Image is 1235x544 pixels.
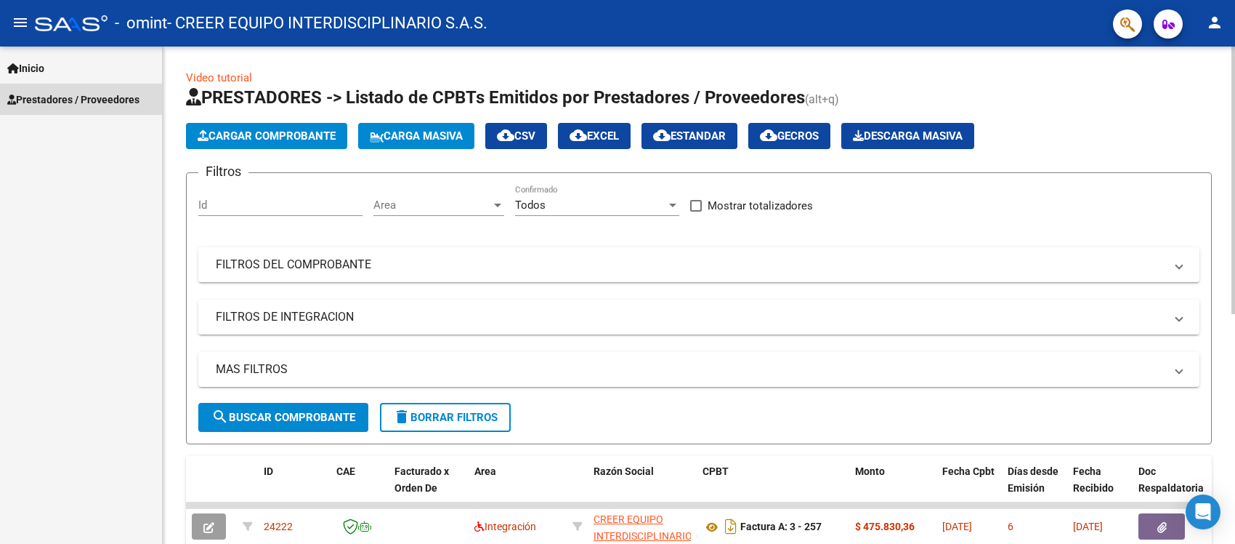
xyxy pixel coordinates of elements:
[594,511,691,542] div: 30716250667
[115,7,167,39] span: - omint
[264,465,273,477] span: ID
[1138,465,1204,494] span: Doc Respaldatoria
[12,14,29,31] mat-icon: menu
[1133,456,1220,520] datatable-header-cell: Doc Respaldatoria
[380,403,511,432] button: Borrar Filtros
[1186,495,1220,529] div: Open Intercom Messenger
[853,129,963,143] span: Descarga Masiva
[393,408,410,425] mat-icon: delete
[1067,456,1133,520] datatable-header-cell: Fecha Recibido
[198,403,368,432] button: Buscar Comprobante
[721,515,740,538] i: Descargar documento
[1073,465,1114,494] span: Fecha Recibido
[849,456,936,520] datatable-header-cell: Monto
[216,309,1165,325] mat-panel-title: FILTROS DE INTEGRACION
[497,127,514,144] mat-icon: cloud_download
[805,92,839,106] span: (alt+q)
[474,465,496,477] span: Area
[841,123,974,149] button: Descarga Masiva
[389,456,469,520] datatable-header-cell: Facturado x Orden De
[748,123,830,149] button: Gecros
[760,127,777,144] mat-icon: cloud_download
[474,521,536,532] span: Integración
[258,456,331,520] datatable-header-cell: ID
[708,197,813,215] span: Mostrar totalizadores
[485,123,547,149] button: CSV
[1008,521,1013,532] span: 6
[1206,14,1223,31] mat-icon: person
[702,465,729,477] span: CPBT
[570,127,587,144] mat-icon: cloud_download
[216,361,1165,377] mat-panel-title: MAS FILTROS
[469,456,567,520] datatable-header-cell: Area
[570,129,619,143] span: EXCEL
[653,127,671,144] mat-icon: cloud_download
[358,123,474,149] button: Carga Masiva
[331,456,389,520] datatable-header-cell: CAE
[373,199,491,212] span: Area
[1073,521,1103,532] span: [DATE]
[653,129,726,143] span: Estandar
[264,521,293,532] span: 24222
[497,129,535,143] span: CSV
[211,408,229,425] mat-icon: search
[186,87,805,108] span: PRESTADORES -> Listado de CPBTs Emitidos por Prestadores / Proveedores
[198,247,1199,282] mat-expansion-panel-header: FILTROS DEL COMPROBANTE
[942,521,972,532] span: [DATE]
[394,465,449,494] span: Facturado x Orden De
[336,465,355,477] span: CAE
[198,129,336,143] span: Cargar Comprobante
[1002,456,1067,520] datatable-header-cell: Días desde Emisión
[211,411,355,424] span: Buscar Comprobante
[697,456,849,520] datatable-header-cell: CPBT
[393,411,498,424] span: Borrar Filtros
[558,123,631,149] button: EXCEL
[942,465,995,477] span: Fecha Cpbt
[760,129,819,143] span: Gecros
[855,465,885,477] span: Monto
[594,465,654,477] span: Razón Social
[588,456,697,520] datatable-header-cell: Razón Social
[198,352,1199,387] mat-expansion-panel-header: MAS FILTROS
[841,123,974,149] app-download-masive: Descarga masiva de comprobantes (adjuntos)
[1008,465,1058,494] span: Días desde Emisión
[855,521,915,532] strong: $ 475.830,36
[186,123,347,149] button: Cargar Comprobante
[167,7,487,39] span: - CREER EQUIPO INTERDISCIPLINARIO S.A.S.
[641,123,737,149] button: Estandar
[936,456,1002,520] datatable-header-cell: Fecha Cpbt
[198,161,248,182] h3: Filtros
[198,300,1199,335] mat-expansion-panel-header: FILTROS DE INTEGRACION
[7,60,44,76] span: Inicio
[216,257,1165,273] mat-panel-title: FILTROS DEL COMPROBANTE
[370,129,463,143] span: Carga Masiva
[7,92,139,108] span: Prestadores / Proveedores
[515,199,546,212] span: Todos
[186,71,252,84] a: Video tutorial
[740,521,822,533] strong: Factura A: 3 - 257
